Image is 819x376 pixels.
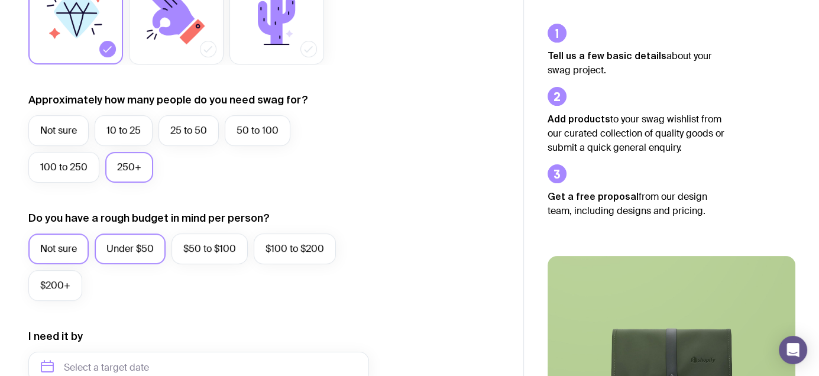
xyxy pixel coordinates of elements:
[105,152,153,183] label: 250+
[28,93,308,107] label: Approximately how many people do you need swag for?
[225,115,290,146] label: 50 to 100
[254,234,336,264] label: $100 to $200
[548,50,666,61] strong: Tell us a few basic details
[28,211,270,225] label: Do you have a rough budget in mind per person?
[95,115,153,146] label: 10 to 25
[95,234,166,264] label: Under $50
[28,152,99,183] label: 100 to 250
[548,112,725,155] p: to your swag wishlist from our curated collection of quality goods or submit a quick general enqu...
[548,191,639,202] strong: Get a free proposal
[28,234,89,264] label: Not sure
[28,115,89,146] label: Not sure
[548,114,610,124] strong: Add products
[28,329,83,343] label: I need it by
[171,234,248,264] label: $50 to $100
[548,48,725,77] p: about your swag project.
[548,189,725,218] p: from our design team, including designs and pricing.
[28,270,82,301] label: $200+
[779,336,807,364] div: Open Intercom Messenger
[158,115,219,146] label: 25 to 50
